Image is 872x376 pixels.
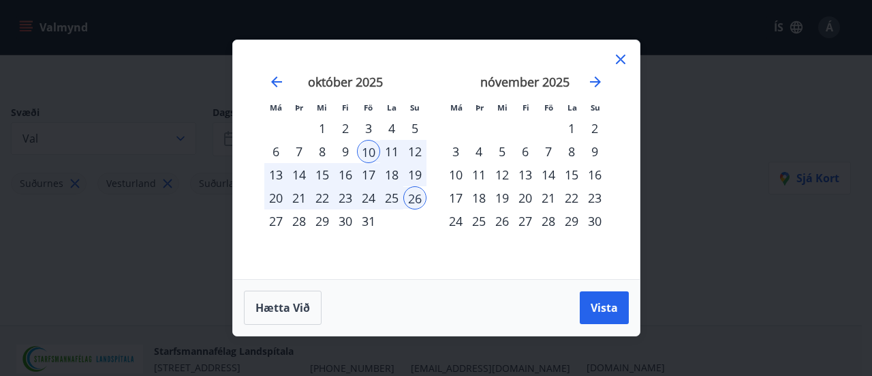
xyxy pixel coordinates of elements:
div: 2 [583,117,606,140]
td: Choose miðvikudagur, 12. nóvember 2025 as your check-out date. It’s available. [490,163,514,186]
div: 29 [560,209,583,233]
td: Selected. sunnudagur, 19. október 2025 [403,163,426,186]
div: 21 [287,186,311,209]
td: Choose þriðjudagur, 7. október 2025 as your check-out date. It’s available. [287,140,311,163]
td: Choose mánudagur, 24. nóvember 2025 as your check-out date. It’s available. [444,209,467,233]
div: 20 [514,186,537,209]
td: Choose laugardagur, 15. nóvember 2025 as your check-out date. It’s available. [560,163,583,186]
div: 7 [537,140,560,163]
td: Choose sunnudagur, 2. nóvember 2025 as your check-out date. It’s available. [583,117,606,140]
td: Selected. mánudagur, 20. október 2025 [264,186,287,209]
button: Vista [580,291,629,324]
div: 26 [490,209,514,233]
td: Selected as start date. föstudagur, 10. október 2025 [357,140,380,163]
div: 12 [490,163,514,186]
div: 26 [403,186,426,209]
td: Choose föstudagur, 3. október 2025 as your check-out date. It’s available. [357,117,380,140]
div: 25 [467,209,490,233]
td: Choose föstudagur, 14. nóvember 2025 as your check-out date. It’s available. [537,163,560,186]
td: Choose þriðjudagur, 4. nóvember 2025 as your check-out date. It’s available. [467,140,490,163]
td: Selected as end date. sunnudagur, 26. október 2025 [403,186,426,209]
td: Choose fimmtudagur, 30. október 2025 as your check-out date. It’s available. [334,209,357,233]
td: Choose föstudagur, 31. október 2025 as your check-out date. It’s available. [357,209,380,233]
td: Selected. miðvikudagur, 22. október 2025 [311,186,334,209]
td: Choose sunnudagur, 23. nóvember 2025 as your check-out date. It’s available. [583,186,606,209]
td: Choose mánudagur, 6. október 2025 as your check-out date. It’s available. [264,140,287,163]
div: 13 [514,163,537,186]
td: Choose sunnudagur, 30. nóvember 2025 as your check-out date. It’s available. [583,209,606,233]
div: 10 [444,163,467,186]
td: Choose þriðjudagur, 18. nóvember 2025 as your check-out date. It’s available. [467,186,490,209]
td: Choose miðvikudagur, 26. nóvember 2025 as your check-out date. It’s available. [490,209,514,233]
td: Choose laugardagur, 22. nóvember 2025 as your check-out date. It’s available. [560,186,583,209]
div: 16 [334,163,357,186]
td: Choose fimmtudagur, 20. nóvember 2025 as your check-out date. It’s available. [514,186,537,209]
td: Selected. föstudagur, 24. október 2025 [357,186,380,209]
td: Selected. föstudagur, 17. október 2025 [357,163,380,186]
small: Má [270,102,282,113]
td: Selected. laugardagur, 18. október 2025 [380,163,403,186]
div: 23 [334,186,357,209]
td: Choose laugardagur, 29. nóvember 2025 as your check-out date. It’s available. [560,209,583,233]
div: 6 [514,140,537,163]
td: Choose föstudagur, 21. nóvember 2025 as your check-out date. It’s available. [537,186,560,209]
div: 17 [357,163,380,186]
td: Choose fimmtudagur, 27. nóvember 2025 as your check-out date. It’s available. [514,209,537,233]
div: 3 [357,117,380,140]
td: Choose laugardagur, 8. nóvember 2025 as your check-out date. It’s available. [560,140,583,163]
div: 6 [264,140,287,163]
div: 22 [560,186,583,209]
td: Selected. þriðjudagur, 14. október 2025 [287,163,311,186]
td: Choose miðvikudagur, 19. nóvember 2025 as your check-out date. It’s available. [490,186,514,209]
td: Selected. laugardagur, 25. október 2025 [380,186,403,209]
small: Su [410,102,420,113]
div: 11 [467,163,490,186]
div: 14 [287,163,311,186]
small: Mi [497,102,508,113]
div: 8 [311,140,334,163]
div: 8 [560,140,583,163]
small: Su [591,102,600,113]
div: 30 [583,209,606,233]
div: Move backward to switch to the previous month. [268,74,285,90]
div: 5 [490,140,514,163]
div: 31 [357,209,380,233]
small: Fö [364,102,373,113]
div: 15 [560,163,583,186]
div: 23 [583,186,606,209]
td: Choose fimmtudagur, 2. október 2025 as your check-out date. It’s available. [334,117,357,140]
small: La [567,102,577,113]
div: Calendar [249,57,623,263]
div: Move forward to switch to the next month. [587,74,604,90]
div: 22 [311,186,334,209]
small: Fö [544,102,553,113]
div: 17 [444,186,467,209]
div: 25 [380,186,403,209]
div: 14 [537,163,560,186]
div: 9 [334,140,357,163]
td: Choose fimmtudagur, 9. október 2025 as your check-out date. It’s available. [334,140,357,163]
td: Selected. mánudagur, 13. október 2025 [264,163,287,186]
div: 15 [311,163,334,186]
div: 20 [264,186,287,209]
small: La [387,102,396,113]
td: Selected. laugardagur, 11. október 2025 [380,140,403,163]
td: Choose sunnudagur, 16. nóvember 2025 as your check-out date. It’s available. [583,163,606,186]
div: 3 [444,140,467,163]
div: 10 [357,140,380,163]
td: Choose laugardagur, 1. nóvember 2025 as your check-out date. It’s available. [560,117,583,140]
td: Selected. fimmtudagur, 23. október 2025 [334,186,357,209]
div: 18 [380,163,403,186]
small: Fi [523,102,529,113]
div: 24 [444,209,467,233]
small: Þr [476,102,484,113]
td: Choose laugardagur, 4. október 2025 as your check-out date. It’s available. [380,117,403,140]
div: 5 [403,117,426,140]
td: Choose miðvikudagur, 8. október 2025 as your check-out date. It’s available. [311,140,334,163]
strong: október 2025 [308,74,383,90]
small: Fi [342,102,349,113]
td: Choose miðvikudagur, 29. október 2025 as your check-out date. It’s available. [311,209,334,233]
div: 28 [537,209,560,233]
div: 1 [311,117,334,140]
td: Selected. þriðjudagur, 21. október 2025 [287,186,311,209]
